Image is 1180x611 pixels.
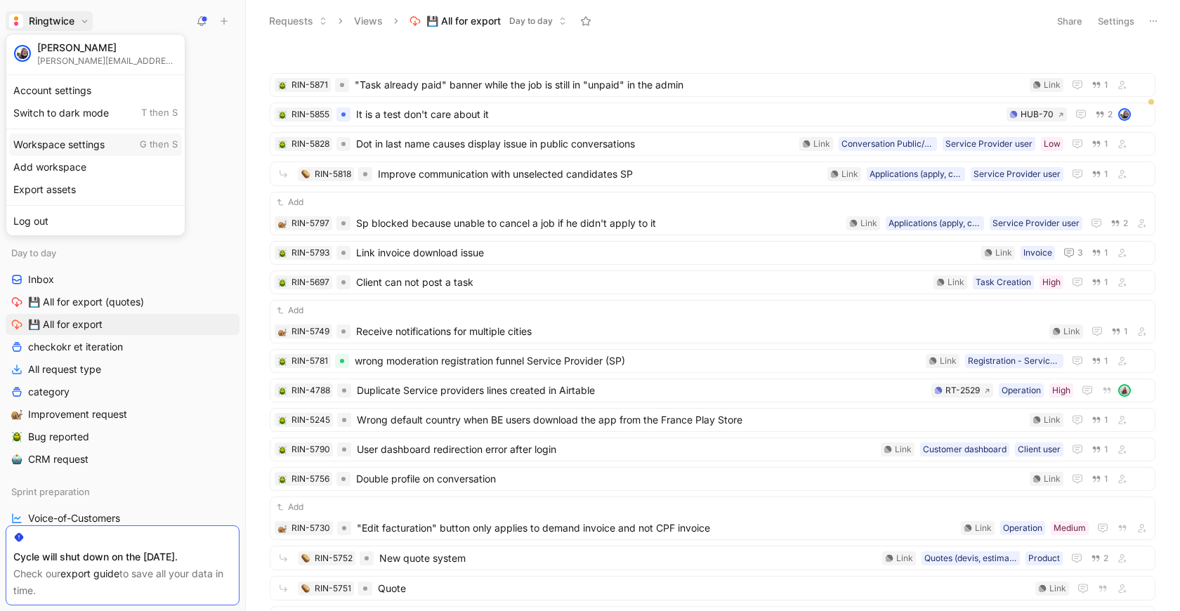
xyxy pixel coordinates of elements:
div: [PERSON_NAME] [37,41,178,54]
span: T then S [141,107,178,119]
div: RingtwiceRingtwice [6,34,185,236]
div: Add workspace [9,156,182,178]
div: Export assets [9,178,182,201]
div: Account settings [9,79,182,102]
span: G then S [140,138,178,151]
div: Workspace settings [9,133,182,156]
div: Log out [9,210,182,232]
img: avatar [15,46,29,60]
div: [PERSON_NAME][EMAIL_ADDRESS][DOMAIN_NAME] [37,55,178,66]
div: Switch to dark mode [9,102,182,124]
